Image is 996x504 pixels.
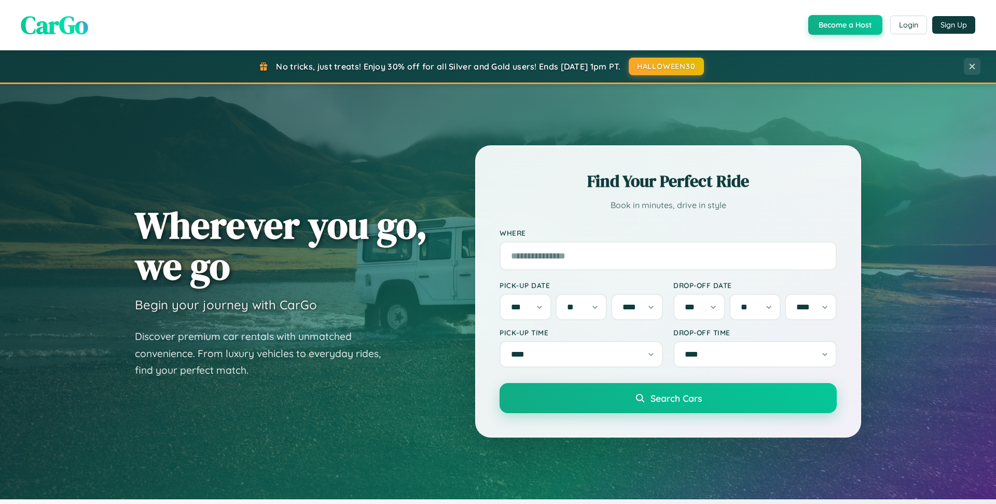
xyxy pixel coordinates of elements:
[651,392,702,404] span: Search Cars
[500,198,837,213] p: Book in minutes, drive in style
[808,15,882,35] button: Become a Host
[673,281,837,290] label: Drop-off Date
[276,61,620,72] span: No tricks, just treats! Enjoy 30% off for all Silver and Gold users! Ends [DATE] 1pm PT.
[500,281,663,290] label: Pick-up Date
[932,16,975,34] button: Sign Up
[673,328,837,337] label: Drop-off Time
[135,328,394,379] p: Discover premium car rentals with unmatched convenience. From luxury vehicles to everyday rides, ...
[500,228,837,237] label: Where
[500,170,837,193] h2: Find Your Perfect Ride
[500,383,837,413] button: Search Cars
[135,297,317,312] h3: Begin your journey with CarGo
[135,205,427,287] h1: Wherever you go, we go
[21,8,88,42] span: CarGo
[890,16,927,34] button: Login
[500,328,663,337] label: Pick-up Time
[629,58,704,75] button: HALLOWEEN30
